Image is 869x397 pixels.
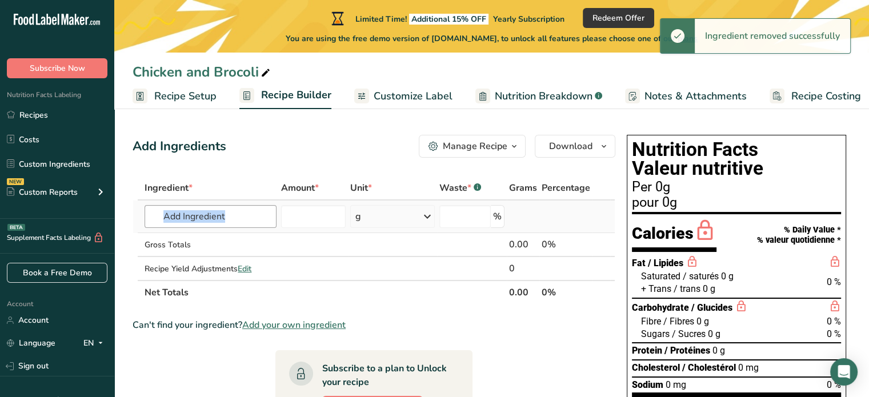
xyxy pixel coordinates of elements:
[827,276,841,287] span: 0 %
[632,379,663,390] span: Sodium
[7,178,24,185] div: NEW
[354,83,452,109] a: Customize Label
[535,135,615,158] button: Download
[703,283,715,294] span: 0 g
[682,362,736,373] span: / Cholestérol
[443,139,507,153] div: Manage Recipe
[509,238,537,251] div: 0.00
[827,316,841,327] span: 0 %
[7,333,55,353] a: Language
[666,379,686,390] span: 0 mg
[509,262,537,275] div: 0
[238,263,251,274] span: Edit
[322,362,450,389] div: Subscribe to a plan to Unlock your recipe
[355,210,361,223] div: g
[507,280,539,304] th: 0.00
[632,140,841,178] h1: Nutrition Facts Valeur nutritive
[644,89,747,104] span: Notes & Attachments
[632,362,680,373] span: Cholesterol
[419,135,526,158] button: Manage Recipe
[133,137,226,156] div: Add Ingredients
[583,8,654,28] button: Redeem Offer
[374,89,452,104] span: Customize Label
[261,87,331,103] span: Recipe Builder
[791,89,861,104] span: Recipe Costing
[239,82,331,110] a: Recipe Builder
[632,345,662,356] span: Protein
[7,186,78,198] div: Custom Reports
[632,219,716,252] div: Calories
[439,181,481,195] div: Waste
[672,328,706,339] span: / Sucres
[827,379,841,390] span: 0 %
[830,358,858,386] div: Open Intercom Messenger
[329,11,564,25] div: Limited Time!
[708,328,720,339] span: 0 g
[691,302,732,313] span: / Glucides
[154,89,217,104] span: Recipe Setup
[409,14,488,25] span: Additional 15% OFF
[281,181,319,195] span: Amount
[641,271,680,282] span: Saturated
[663,316,694,327] span: / Fibres
[712,345,725,356] span: 0 g
[738,362,759,373] span: 0 mg
[142,280,507,304] th: Net Totals
[133,318,615,332] div: Can't find your ingredient?
[770,83,861,109] a: Recipe Costing
[632,302,689,313] span: Carbohydrate
[632,181,841,194] div: Per 0g
[549,139,592,153] span: Download
[145,181,193,195] span: Ingredient
[674,283,700,294] span: / trans
[592,12,644,24] span: Redeem Offer
[7,263,107,283] a: Book a Free Demo
[632,258,646,268] span: Fat
[683,271,719,282] span: / saturés
[7,58,107,78] button: Subscribe Now
[350,181,372,195] span: Unit
[145,205,276,228] input: Add Ingredient
[757,225,841,245] div: % Daily Value * % valeur quotidienne *
[242,318,346,332] span: Add your own ingredient
[542,238,590,251] div: 0%
[641,328,670,339] span: Sugars
[648,258,683,268] span: / Lipides
[133,62,273,82] div: Chicken and Brocoli
[145,239,276,251] div: Gross Totals
[286,33,698,45] span: You are using the free demo version of [DOMAIN_NAME], to unlock all features please choose one of...
[475,83,602,109] a: Nutrition Breakdown
[632,196,841,210] div: pour 0g
[641,316,661,327] span: Fibre
[7,224,25,231] div: BETA
[539,280,592,304] th: 0%
[827,328,841,339] span: 0 %
[542,181,590,195] span: Percentage
[641,283,671,294] span: + Trans
[493,14,564,25] span: Yearly Subscription
[695,19,850,53] div: Ingredient removed successfully
[30,62,85,74] span: Subscribe Now
[625,83,747,109] a: Notes & Attachments
[145,263,276,275] div: Recipe Yield Adjustments
[696,316,709,327] span: 0 g
[509,181,537,195] span: Grams
[83,336,107,350] div: EN
[664,345,710,356] span: / Protéines
[133,83,217,109] a: Recipe Setup
[721,271,734,282] span: 0 g
[495,89,592,104] span: Nutrition Breakdown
